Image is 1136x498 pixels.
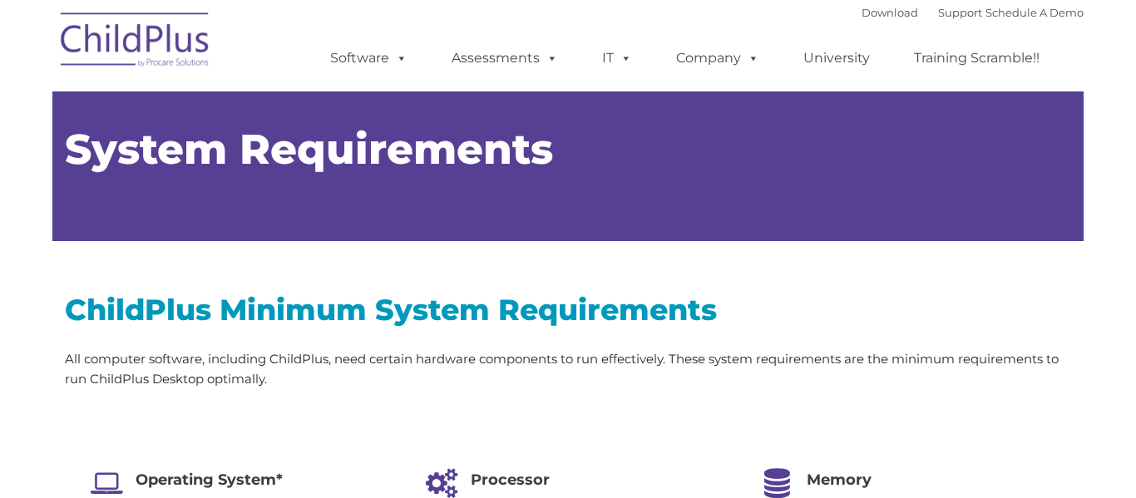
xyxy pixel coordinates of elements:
a: Training Scramble!! [897,42,1056,75]
h2: ChildPlus Minimum System Requirements [65,291,1071,328]
a: Download [862,6,918,19]
img: ChildPlus by Procare Solutions [52,1,219,84]
span: Processor [471,471,550,489]
a: Software [314,42,424,75]
p: All computer software, including ChildPlus, need certain hardware components to run effectively. ... [65,349,1071,389]
a: Schedule A Demo [985,6,1084,19]
span: System Requirements [65,124,553,175]
a: Company [659,42,776,75]
a: Support [938,6,982,19]
a: IT [585,42,649,75]
a: University [787,42,887,75]
h4: Operating System* [136,468,377,491]
font: | [862,6,1084,19]
span: Memory [807,471,872,489]
a: Assessments [435,42,575,75]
